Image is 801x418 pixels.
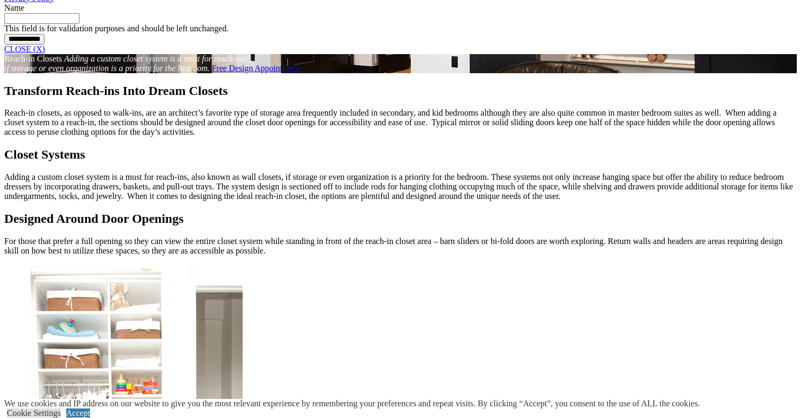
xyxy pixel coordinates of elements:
a: Free Design Appointment [212,64,299,73]
h2: Closet Systems [4,147,797,162]
h1: Transform Reach-ins Into Dream Closets [4,84,797,98]
p: For those that prefer a full opening so they can view the entire closet system while standing in ... [4,237,797,256]
div: This field is for validation purposes and should be left unchanged. [4,24,797,33]
em: Adding a custom closet system is a must for reach-ins if storage or even organization is a priori... [4,54,246,73]
a: CLOSE (X) [4,45,45,54]
p: Reach-in closets, as opposed to walk-ins, are an architect’s favorite type of storage area freque... [4,108,797,137]
span: Reach-in Closets [4,54,62,63]
h2: Designed Around Door Openings [4,212,797,226]
a: Cookie Settings [7,408,61,417]
label: Name [4,3,24,12]
p: Adding a custom closet system is a must for reach-ins, also known as wall closets, if storage or ... [4,172,797,201]
a: Accept [66,408,90,417]
div: We use cookies and IP address on our website to give you the most relevant experience by remember... [4,399,700,408]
